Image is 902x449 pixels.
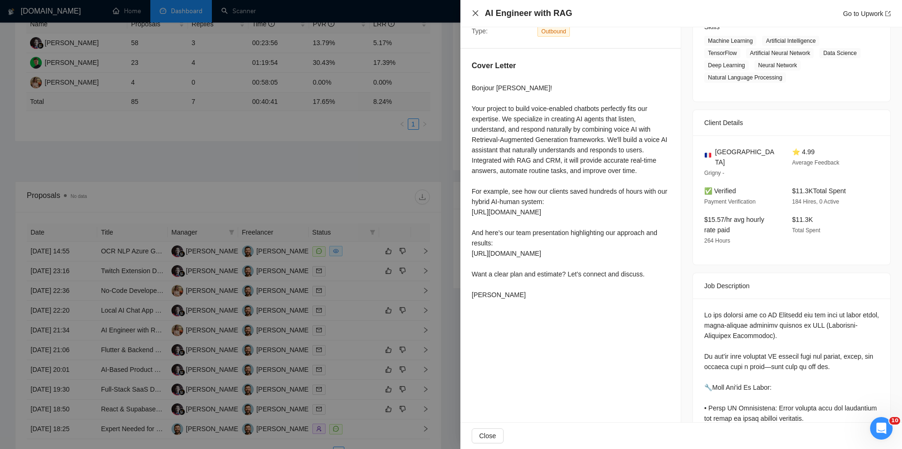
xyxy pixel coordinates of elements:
[704,60,749,71] span: Deep Learning
[472,27,488,35] span: Type:
[792,216,813,223] span: $11.3K
[704,110,879,135] div: Client Details
[792,159,840,166] span: Average Feedback
[792,227,820,234] span: Total Spent
[792,148,815,156] span: ⭐ 4.99
[537,26,570,37] span: Outbound
[704,187,736,195] span: ✅ Verified
[754,60,801,71] span: Neural Network
[704,170,724,176] span: Grigny -
[472,83,669,300] div: Bonjour [PERSON_NAME]! Your project to build voice-enabled chatbots perfectly fits our expertise....
[705,152,711,158] img: 🇫🇷
[704,237,730,244] span: 264 Hours
[746,48,814,58] span: Artificial Neural Network
[704,48,740,58] span: TensorFlow
[704,198,755,205] span: Payment Verification
[704,36,756,46] span: Machine Learning
[870,417,893,440] iframe: Intercom live chat
[472,9,479,17] button: Close
[843,10,891,17] a: Go to Upworkexport
[485,8,572,19] h4: AI Engineer with RAG
[792,198,839,205] span: 184 Hires, 0 Active
[715,147,777,167] span: [GEOGRAPHIC_DATA]
[472,60,516,71] h5: Cover Letter
[472,9,479,17] span: close
[704,216,764,234] span: $15.57/hr avg hourly rate paid
[704,72,786,83] span: Natural Language Processing
[479,431,496,441] span: Close
[762,36,819,46] span: Artificial Intelligence
[472,428,504,443] button: Close
[889,417,900,425] span: 10
[792,187,846,195] span: $11.3K Total Spent
[885,11,891,16] span: export
[704,273,879,299] div: Job Description
[819,48,860,58] span: Data Science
